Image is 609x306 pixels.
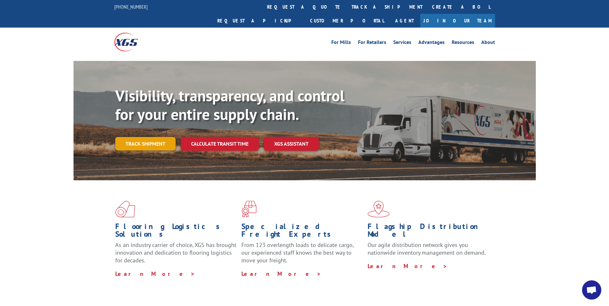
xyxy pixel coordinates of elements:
img: xgs-icon-flagship-distribution-model-red [368,201,390,217]
h1: Flagship Distribution Model [368,223,489,241]
a: Agent [389,14,420,28]
a: Services [393,40,411,47]
a: Customer Portal [305,14,389,28]
a: Resources [452,40,474,47]
h1: Specialized Freight Experts [241,223,363,241]
a: About [481,40,495,47]
a: [PHONE_NUMBER] [114,4,148,10]
img: xgs-icon-total-supply-chain-intelligence-red [115,201,135,217]
p: From 123 overlength loads to delicate cargo, our experienced staff knows the best way to move you... [241,241,363,270]
b: Visibility, transparency, and control for your entire supply chain. [115,86,344,124]
a: XGS ASSISTANT [264,137,319,151]
img: xgs-icon-focused-on-flooring-red [241,201,257,217]
a: Track shipment [115,137,176,150]
a: Advantages [418,40,445,47]
a: For Mills [331,40,351,47]
span: Our agile distribution network gives you nationwide inventory management on demand. [368,241,486,256]
a: Calculate transit time [181,137,259,151]
span: As an industry carrier of choice, XGS has brought innovation and dedication to flooring logistics... [115,241,236,264]
a: For Retailers [358,40,386,47]
h1: Flooring Logistics Solutions [115,223,237,241]
a: Join Our Team [420,14,495,28]
a: Request a pickup [213,14,305,28]
div: Open chat [582,280,601,300]
a: Learn More > [115,270,195,277]
a: Learn More > [368,262,448,270]
a: Learn More > [241,270,321,277]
